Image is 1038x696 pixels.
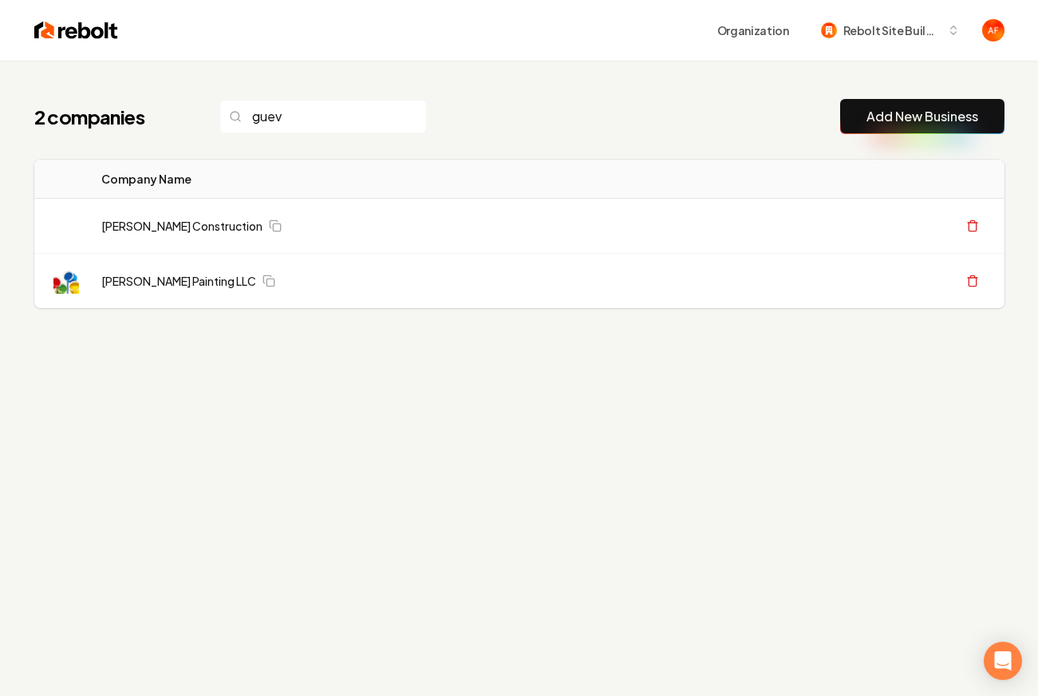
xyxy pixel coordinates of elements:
[101,218,262,234] a: [PERSON_NAME] Construction
[821,22,837,38] img: Rebolt Site Builder
[53,268,79,294] img: Guevara's Painting LLC logo
[984,642,1022,680] div: Open Intercom Messenger
[219,100,427,133] input: Search...
[34,19,118,42] img: Rebolt Logo
[982,19,1004,42] img: Avan Fahimi
[89,160,528,199] th: Company Name
[866,107,978,126] a: Add New Business
[843,22,941,39] span: Rebolt Site Builder
[34,104,187,129] h1: 2 companies
[101,273,256,289] a: [PERSON_NAME] Painting LLC
[982,19,1004,42] button: Open user button
[708,16,799,45] button: Organization
[840,99,1004,134] button: Add New Business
